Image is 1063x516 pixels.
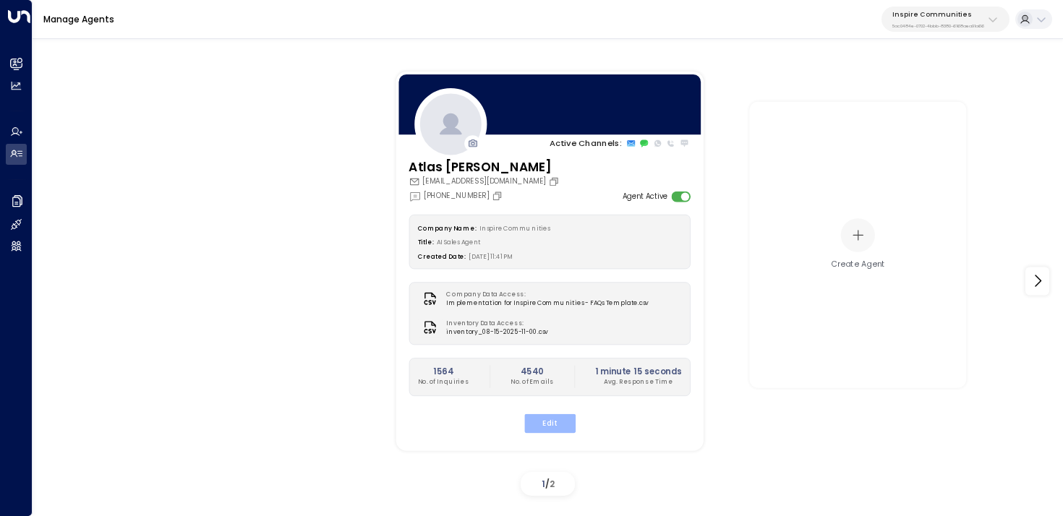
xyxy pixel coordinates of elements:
div: Create Agent [831,259,885,270]
p: No. of Inquiries [417,377,469,387]
span: [DATE] 11:41 PM [469,253,513,261]
p: 5ac0484e-0702-4bbb-8380-6168aea91a66 [892,23,984,29]
button: Edit [524,413,575,432]
p: Avg. Response Time [594,377,681,387]
div: [EMAIL_ADDRESS][DOMAIN_NAME] [409,176,562,186]
span: 2 [550,478,555,490]
h2: 1 minute 15 seconds [594,365,681,377]
span: inventory_08-15-2025-11-00.csv [446,327,548,337]
a: Manage Agents [43,13,114,25]
p: Active Channels: [550,137,621,149]
span: Inspire Communities [479,224,550,232]
p: Inspire Communities [892,10,984,19]
button: Inspire Communities5ac0484e-0702-4bbb-8380-6168aea91a66 [881,7,1009,32]
h2: 1564 [417,365,469,377]
button: Copy [492,190,505,201]
label: Created Date: [417,253,465,261]
button: Copy [548,176,562,186]
h2: 4540 [510,365,553,377]
p: No. of Emails [510,377,553,387]
span: AI Sales Agent [436,238,480,246]
label: Inventory Data Access: [446,319,543,328]
label: Title: [417,238,433,246]
h3: Atlas [PERSON_NAME] [409,158,562,176]
span: Implementation for Inspire Communities - FAQs Template.csv [446,299,649,309]
span: 1 [542,478,545,490]
div: / [521,472,575,496]
label: Company Name: [417,224,476,232]
label: Company Data Access: [446,290,644,299]
div: [PHONE_NUMBER] [409,189,505,202]
label: Agent Active [622,191,667,202]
